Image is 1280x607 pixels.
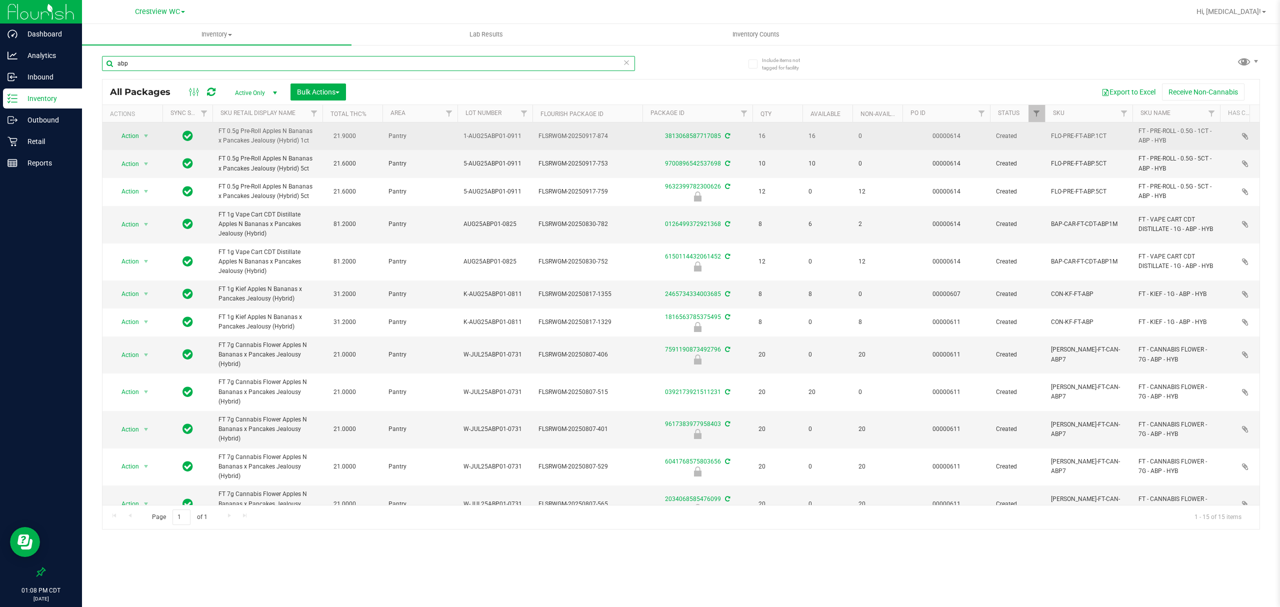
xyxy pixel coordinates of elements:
[665,420,721,427] a: 9617383977958403
[463,462,526,471] span: W-JUL25ABP01-0731
[1186,509,1249,524] span: 1 - 15 of 15 items
[82,24,351,45] a: Inventory
[758,462,796,471] span: 20
[996,131,1039,141] span: Created
[996,424,1039,434] span: Created
[140,348,152,362] span: select
[7,136,17,146] inline-svg: Retail
[932,318,960,325] a: 00000611
[17,135,77,147] p: Retail
[719,30,793,39] span: Inventory Counts
[306,105,322,122] a: Filter
[1196,7,1261,15] span: Hi, [MEDICAL_DATA]!
[218,284,316,303] span: FT 1g Kief Apples N Bananas x Pancakes Jealousy (Hybrid)
[932,188,960,195] a: 00000614
[858,462,896,471] span: 20
[463,350,526,359] span: W-JUL25ABP01-0731
[7,115,17,125] inline-svg: Outbound
[858,499,896,509] span: 20
[463,159,526,168] span: 5-AUG25ABP01-0911
[143,509,215,525] span: Page of 1
[218,377,316,406] span: FT 7g Cannabis Flower Apples N Bananas x Pancakes Jealousy (Hybrid)
[1051,494,1126,513] span: [PERSON_NAME]-FT-CAN-ABP7
[758,257,796,266] span: 12
[351,24,621,45] a: Lab Results
[996,219,1039,229] span: Created
[1138,182,1214,201] span: FT - PRE-ROLL - 0.5G - 5CT - ABP - HYB
[1051,457,1126,476] span: [PERSON_NAME]-FT-CAN-ABP7
[641,504,754,514] div: Newly Received
[388,257,451,266] span: Pantry
[996,289,1039,299] span: Created
[297,88,339,96] span: Bulk Actions
[808,219,846,229] span: 6
[390,109,405,116] a: Area
[1051,420,1126,439] span: [PERSON_NAME]-FT-CAN-ABP7
[723,458,730,465] span: Sync from Compliance System
[723,290,730,297] span: Sync from Compliance System
[1138,252,1214,271] span: FT - VAPE CART CDT DISTILLATE - 1G - ABP - HYB
[538,462,636,471] span: FLSRWGM-20250807-529
[112,217,139,231] span: Action
[218,247,316,276] span: FT 1g Vape Cart CDT Distillate Apples N Bananas x Pancakes Jealousy (Hybrid)
[36,567,46,577] label: Pin the sidebar to full width on large screens
[758,387,796,397] span: 20
[290,83,346,100] button: Bulk Actions
[10,527,40,557] iframe: Resource center
[858,387,896,397] span: 0
[7,72,17,82] inline-svg: Inbound
[82,30,351,39] span: Inventory
[112,287,139,301] span: Action
[641,261,754,271] div: Newly Received
[218,489,316,518] span: FT 7g Cannabis Flower Apples N Bananas x Pancakes Jealousy (Hybrid)
[112,422,139,436] span: Action
[758,499,796,509] span: 20
[665,388,721,395] a: 0392173921511231
[140,217,152,231] span: select
[665,346,721,353] a: 7591190873492796
[140,315,152,329] span: select
[665,183,721,190] a: 9632399782300626
[932,425,960,432] a: 00000611
[4,595,77,602] p: [DATE]
[1051,289,1126,299] span: CON-KF-FT-ABP
[1051,317,1126,327] span: CON-KF-FT-ABP
[1138,289,1214,299] span: FT - KIEF - 1G - ABP - HYB
[665,253,721,260] a: 6150114432061452
[218,340,316,369] span: FT 7g Cannabis Flower Apples N Bananas x Pancakes Jealousy (Hybrid)
[758,131,796,141] span: 16
[996,257,1039,266] span: Created
[1220,105,1270,122] th: Has COA
[4,586,77,595] p: 01:08 PM CDT
[723,346,730,353] span: Sync from Compliance System
[388,462,451,471] span: Pantry
[456,30,516,39] span: Lab Results
[182,459,193,473] span: In Sync
[641,466,754,476] div: Newly Received
[17,71,77,83] p: Inbound
[1138,345,1214,364] span: FT - CANNABIS FLOWER - 7G - ABP - HYB
[140,459,152,473] span: select
[328,287,361,301] span: 31.2000
[1051,257,1126,266] span: BAP-CAR-FT-CDT-ABP1M
[182,287,193,301] span: In Sync
[463,187,526,196] span: 5-AUG25ABP01-0911
[1051,345,1126,364] span: [PERSON_NAME]-FT-CAN-ABP7
[218,312,316,331] span: FT 1g Kief Apples N Bananas x Pancakes Jealousy (Hybrid)
[218,126,316,145] span: FT 0.5g Pre-Roll Apples N Bananas x Pancakes Jealousy (Hybrid) 1ct
[1138,154,1214,173] span: FT - PRE-ROLL - 0.5G - 5CT - ABP - HYB
[858,187,896,196] span: 12
[623,56,630,69] span: Clear
[328,385,361,399] span: 21.0000
[196,105,212,122] a: Filter
[112,459,139,473] span: Action
[1162,83,1244,100] button: Receive Non-Cannabis
[665,313,721,320] a: 1816563785375495
[996,350,1039,359] span: Created
[1051,131,1126,141] span: FLO-PRE-FT-ABP.1CT
[1051,219,1126,229] span: BAP-CAR-FT-CDT-ABP1M
[388,499,451,509] span: Pantry
[758,159,796,168] span: 10
[17,28,77,40] p: Dashboard
[1053,109,1064,116] a: SKU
